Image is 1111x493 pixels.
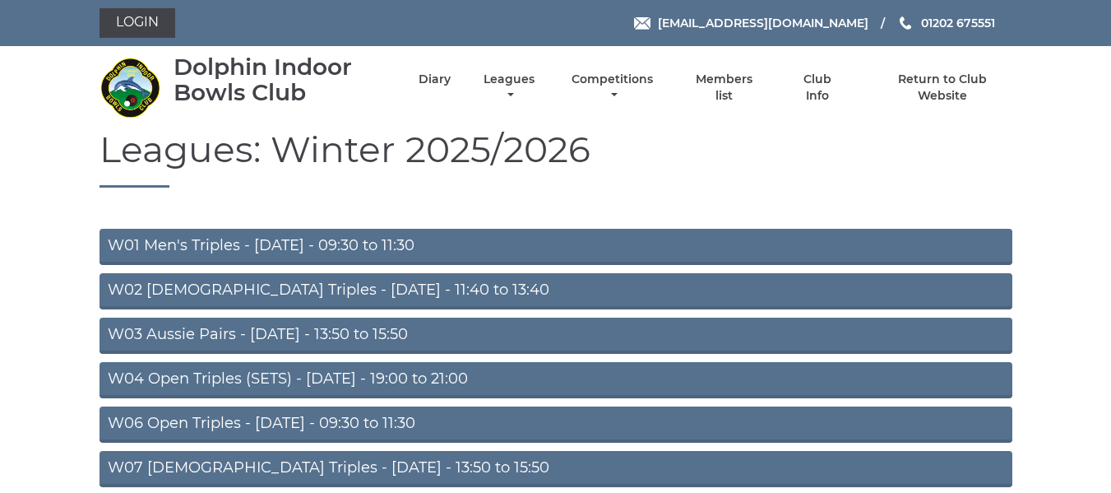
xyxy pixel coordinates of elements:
img: Phone us [900,16,911,30]
a: Members list [686,72,761,104]
a: Email [EMAIL_ADDRESS][DOMAIN_NAME] [634,14,868,32]
a: Competitions [568,72,658,104]
a: Return to Club Website [873,72,1011,104]
a: W03 Aussie Pairs - [DATE] - 13:50 to 15:50 [100,318,1012,354]
a: W04 Open Triples (SETS) - [DATE] - 19:00 to 21:00 [100,362,1012,398]
a: Club Info [791,72,845,104]
img: Dolphin Indoor Bowls Club [100,57,161,119]
a: Phone us 01202 675551 [897,14,995,32]
img: Email [634,17,650,30]
a: W01 Men's Triples - [DATE] - 09:30 to 11:30 [100,229,1012,265]
a: Diary [419,72,451,87]
a: Login [100,8,175,38]
a: W06 Open Triples - [DATE] - 09:30 to 11:30 [100,407,1012,443]
a: W02 [DEMOGRAPHIC_DATA] Triples - [DATE] - 11:40 to 13:40 [100,273,1012,309]
span: [EMAIL_ADDRESS][DOMAIN_NAME] [658,16,868,30]
div: Dolphin Indoor Bowls Club [174,54,390,105]
h1: Leagues: Winter 2025/2026 [100,129,1012,188]
a: W07 [DEMOGRAPHIC_DATA] Triples - [DATE] - 13:50 to 15:50 [100,451,1012,487]
a: Leagues [479,72,539,104]
span: 01202 675551 [921,16,995,30]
